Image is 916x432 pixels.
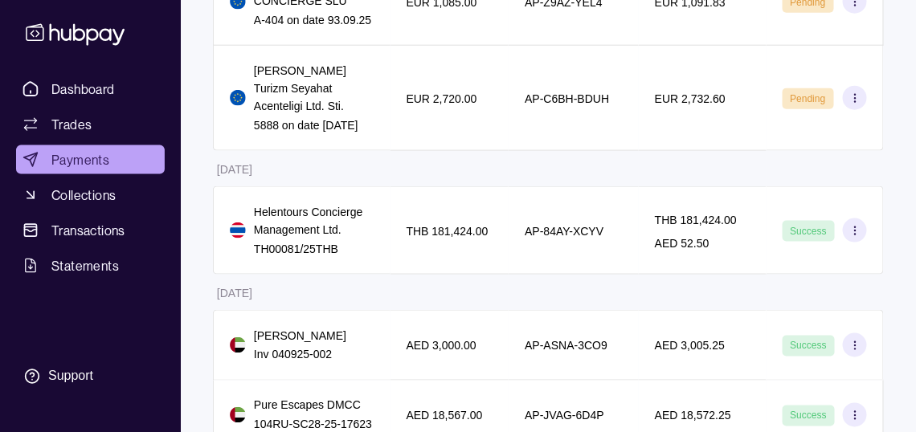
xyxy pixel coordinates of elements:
[230,337,246,353] img: ae
[407,225,489,238] p: THB 181,424.00
[254,62,374,115] p: [PERSON_NAME] Turizm Seyahat Acenteligi Ltd. Sti.
[791,93,826,104] span: Pending
[230,222,246,238] img: th
[16,181,165,210] a: Collections
[16,216,165,245] a: Transactions
[655,237,709,250] p: AED 52.50
[16,145,165,174] a: Payments
[254,397,372,414] p: Pure Escapes DMCC
[51,256,119,275] span: Statements
[655,340,725,353] p: AED 3,005.25
[16,110,165,139] a: Trades
[254,11,374,29] p: A-404 on date 93.09.25
[525,92,609,105] p: AP-C6BH-BDUH
[254,203,374,238] p: Helentours Concierge Management Ltd.
[230,90,246,106] img: eu
[655,92,726,105] p: EUR 2,732.60
[254,346,346,364] p: Inv 040925-002
[407,410,483,422] p: AED 18,567.00
[217,287,252,300] p: [DATE]
[655,410,731,422] p: AED 18,572.25
[525,410,604,422] p: AP-JVAG-6D4P
[407,340,476,353] p: AED 3,000.00
[51,221,125,240] span: Transactions
[655,214,737,226] p: THB 181,424.00
[254,327,346,344] p: [PERSON_NAME]
[16,360,165,393] a: Support
[791,226,827,237] span: Success
[791,410,827,422] span: Success
[51,79,115,99] span: Dashboard
[48,368,93,385] div: Support
[51,115,92,134] span: Trades
[525,340,607,353] p: AP-ASNA-3CO9
[407,92,477,105] p: EUR 2,720.00
[51,150,109,169] span: Payments
[230,407,246,423] img: ae
[254,240,374,258] p: TH00081/25THB
[51,185,116,205] span: Collections
[525,225,603,238] p: AP-84AY-XCYV
[16,251,165,280] a: Statements
[217,163,252,176] p: [DATE]
[254,116,374,134] p: 5888 on date [DATE]
[791,340,827,352] span: Success
[16,75,165,104] a: Dashboard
